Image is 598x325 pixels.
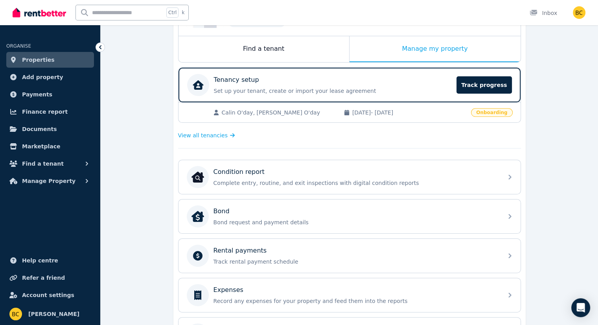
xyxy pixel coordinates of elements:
[6,104,94,120] a: Finance report
[350,36,521,62] div: Manage my property
[571,298,590,317] div: Open Intercom Messenger
[22,159,64,168] span: Find a tenant
[9,308,22,320] img: Bryce Clarke
[213,297,498,305] p: Record any expenses for your property and feed them into the reports
[213,285,243,295] p: Expenses
[6,69,94,85] a: Add property
[178,278,521,312] a: ExpensesRecord any expenses for your property and feed them into the reports
[178,239,521,273] a: Rental paymentsTrack rental payment schedule
[191,210,204,223] img: Bond
[182,9,184,16] span: k
[22,290,74,300] span: Account settings
[6,87,94,102] a: Payments
[178,131,235,139] a: View all tenancies
[213,218,498,226] p: Bond request and payment details
[6,253,94,268] a: Help centre
[6,270,94,286] a: Refer a friend
[214,75,259,85] p: Tenancy setup
[456,76,512,94] span: Track progress
[22,273,65,283] span: Refer a friend
[213,207,230,216] p: Bond
[191,171,204,183] img: Condition report
[213,258,498,266] p: Track rental payment schedule
[178,36,349,62] div: Find a tenant
[178,68,521,102] a: Tenancy setupSet up your tenant, create or import your lease agreementTrack progress
[213,246,267,255] p: Rental payments
[22,107,68,116] span: Finance report
[22,72,63,82] span: Add property
[178,131,228,139] span: View all tenancies
[13,7,66,18] img: RentBetter
[6,156,94,172] button: Find a tenant
[6,52,94,68] a: Properties
[178,160,521,194] a: Condition reportCondition reportComplete entry, routine, and exit inspections with digital condit...
[166,7,178,18] span: Ctrl
[178,199,521,233] a: BondBondBond request and payment details
[22,256,58,265] span: Help centre
[22,124,57,134] span: Documents
[530,9,557,17] div: Inbox
[222,109,336,116] span: Calin O'day, [PERSON_NAME] O'day
[471,108,512,117] span: Onboarding
[352,109,466,116] span: [DATE] - [DATE]
[573,6,585,19] img: Bryce Clarke
[214,87,452,95] p: Set up your tenant, create or import your lease agreement
[213,167,265,177] p: Condition report
[28,309,79,319] span: [PERSON_NAME]
[6,138,94,154] a: Marketplace
[6,287,94,303] a: Account settings
[22,55,55,65] span: Properties
[22,176,75,186] span: Manage Property
[6,43,31,49] span: ORGANISE
[22,142,60,151] span: Marketplace
[22,90,52,99] span: Payments
[6,121,94,137] a: Documents
[213,179,498,187] p: Complete entry, routine, and exit inspections with digital condition reports
[6,173,94,189] button: Manage Property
